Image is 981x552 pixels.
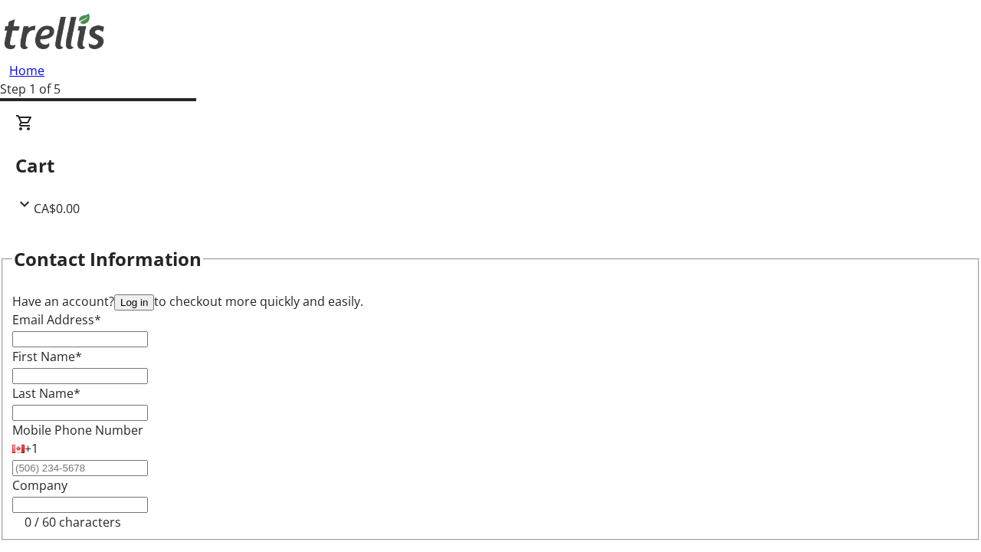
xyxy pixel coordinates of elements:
tr-character-limit: 0 / 60 characters [25,514,121,531]
div: Have an account? to checkout more quickly and easily. [12,292,969,310]
label: Mobile Phone Number [12,422,143,439]
label: Company [12,477,67,494]
label: First Name* [12,348,82,365]
h2: Contact Information [14,245,202,273]
div: CartCA$0.00 [15,113,966,218]
label: Email Address* [12,311,101,328]
button: Log in [114,294,154,310]
span: CA$0.00 [34,200,80,217]
input: (506) 234-5678 [12,460,148,476]
label: Last Name* [12,385,80,402]
h2: Cart [15,152,966,179]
